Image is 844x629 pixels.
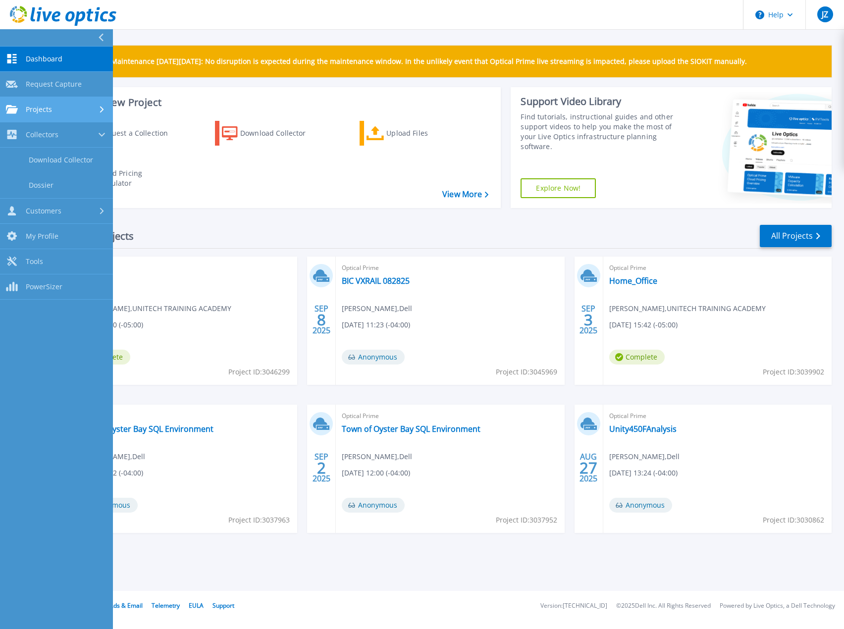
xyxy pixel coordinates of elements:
[609,468,678,478] span: [DATE] 13:24 (-04:00)
[386,123,466,143] div: Upload Files
[609,303,766,314] span: [PERSON_NAME] , UNITECH TRAINING ACADEMY
[75,424,213,434] a: Town of Oyster Bay SQL Environment
[360,121,470,146] a: Upload Files
[26,282,62,291] span: PowerSizer
[74,57,747,65] p: Scheduled Maintenance [DATE][DATE]: No disruption is expected during the maintenance window. In t...
[317,315,326,324] span: 8
[342,411,558,421] span: Optical Prime
[228,367,290,377] span: Project ID: 3046299
[342,468,410,478] span: [DATE] 12:00 (-04:00)
[215,121,325,146] a: Download Collector
[609,451,680,462] span: [PERSON_NAME] , Dell
[609,276,657,286] a: Home_Office
[720,603,835,609] li: Powered by Live Optics, a Dell Technology
[496,367,557,377] span: Project ID: 3045969
[616,603,711,609] li: © 2025 Dell Inc. All Rights Reserved
[521,178,596,198] a: Explore Now!
[312,302,331,338] div: SEP 2025
[521,95,683,108] div: Support Video Library
[609,498,672,513] span: Anonymous
[342,276,410,286] a: BIC VXRAIL 082825
[442,190,488,199] a: View More
[189,601,204,610] a: EULA
[342,424,480,434] a: Town of Oyster Bay SQL Environment
[109,601,143,610] a: Ads & Email
[342,350,405,365] span: Anonymous
[228,515,290,525] span: Project ID: 3037963
[496,515,557,525] span: Project ID: 3037952
[580,464,597,472] span: 27
[763,515,824,525] span: Project ID: 3030862
[579,302,598,338] div: SEP 2025
[26,54,62,63] span: Dashboard
[342,303,412,314] span: [PERSON_NAME] , Dell
[70,97,488,108] h3: Start a New Project
[579,450,598,486] div: AUG 2025
[240,123,319,143] div: Download Collector
[342,451,412,462] span: [PERSON_NAME] , Dell
[609,262,826,273] span: Optical Prime
[317,464,326,472] span: 2
[342,319,410,330] span: [DATE] 11:23 (-04:00)
[75,262,291,273] span: Optical Prime
[609,350,665,365] span: Complete
[99,123,178,143] div: Request a Collection
[342,262,558,273] span: Optical Prime
[26,80,82,89] span: Request Capture
[212,601,234,610] a: Support
[822,10,828,18] span: JZ
[26,105,52,114] span: Projects
[540,603,607,609] li: Version: [TECHNICAL_ID]
[26,130,58,139] span: Collectors
[312,450,331,486] div: SEP 2025
[152,601,180,610] a: Telemetry
[26,257,43,266] span: Tools
[342,498,405,513] span: Anonymous
[760,225,832,247] a: All Projects
[26,207,61,215] span: Customers
[97,168,176,188] div: Cloud Pricing Calculator
[609,424,677,434] a: Unity450FAnalysis
[75,411,291,421] span: Optical Prime
[70,121,181,146] a: Request a Collection
[26,232,58,241] span: My Profile
[70,166,181,191] a: Cloud Pricing Calculator
[763,367,824,377] span: Project ID: 3039902
[521,112,683,152] div: Find tutorials, instructional guides and other support videos to help you make the most of your L...
[75,303,231,314] span: [PERSON_NAME] , UNITECH TRAINING ACADEMY
[609,319,678,330] span: [DATE] 15:42 (-05:00)
[609,411,826,421] span: Optical Prime
[584,315,593,324] span: 3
